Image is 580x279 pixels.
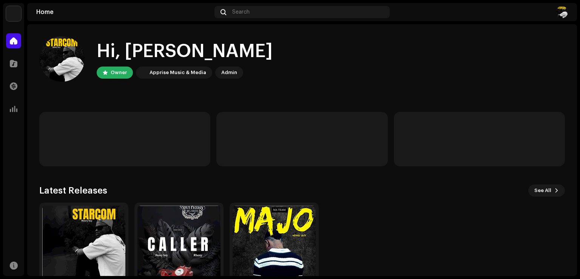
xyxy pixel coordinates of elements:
img: 508a2de8-2cdc-4202-938d-a10c2bfb6213 [39,36,85,82]
span: Search [232,9,250,15]
h3: Latest Releases [39,184,107,197]
div: Home [36,9,211,15]
img: 1c16f3de-5afb-4452-805d-3f3454e20b1b [137,68,147,77]
div: Owner [111,68,127,77]
div: Apprise Music & Media [150,68,206,77]
div: Hi, [PERSON_NAME] [97,39,273,64]
div: Admin [221,68,237,77]
img: 508a2de8-2cdc-4202-938d-a10c2bfb6213 [556,6,568,18]
button: See All [528,184,565,197]
img: 1c16f3de-5afb-4452-805d-3f3454e20b1b [6,6,21,21]
span: See All [534,183,551,198]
